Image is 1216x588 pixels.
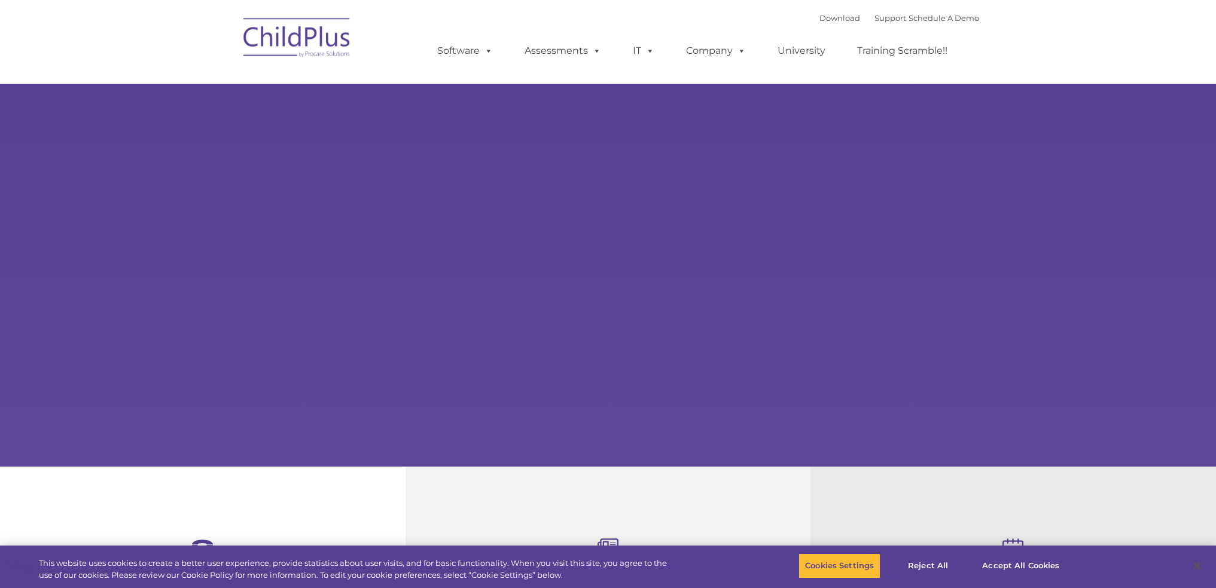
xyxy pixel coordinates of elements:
[513,39,613,63] a: Assessments
[39,557,669,581] div: This website uses cookies to create a better user experience, provide statistics about user visit...
[621,39,666,63] a: IT
[909,13,979,23] a: Schedule A Demo
[799,553,880,578] button: Cookies Settings
[766,39,837,63] a: University
[819,13,860,23] a: Download
[845,39,959,63] a: Training Scramble!!
[237,10,357,69] img: ChildPlus by Procare Solutions
[874,13,906,23] a: Support
[891,553,965,578] button: Reject All
[674,39,758,63] a: Company
[1184,553,1210,579] button: Close
[976,553,1066,578] button: Accept All Cookies
[819,13,979,23] font: |
[425,39,505,63] a: Software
